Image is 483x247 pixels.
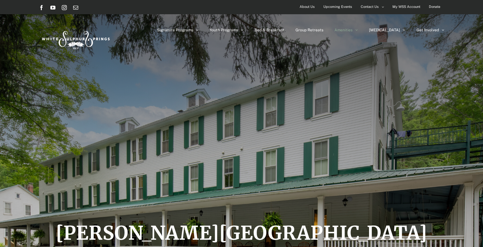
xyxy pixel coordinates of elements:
[296,28,323,32] span: Group Retreats
[39,5,44,10] a: Facebook
[62,5,67,10] a: Instagram
[334,14,358,46] a: Amenities
[255,14,284,46] a: Bed & Breakfast
[157,28,193,32] span: Signature Programs
[429,2,440,11] span: Donate
[300,2,315,11] span: About Us
[392,2,420,11] span: My WSS Account
[255,28,284,32] span: Bed & Breakfast
[157,14,444,46] nav: Main Menu
[369,14,405,46] a: [MEDICAL_DATA]
[56,221,427,245] span: [PERSON_NAME][GEOGRAPHIC_DATA]
[210,28,238,32] span: Youth Programs
[157,14,199,46] a: Signature Programs
[39,24,112,54] img: White Sulphur Springs Logo
[323,2,352,11] span: Upcoming Events
[361,2,379,11] span: Contact Us
[296,14,323,46] a: Group Retreats
[416,28,439,32] span: Get Involved
[416,14,444,46] a: Get Involved
[334,28,353,32] span: Amenities
[50,5,55,10] a: YouTube
[73,5,78,10] a: Email
[210,14,244,46] a: Youth Programs
[369,28,400,32] span: [MEDICAL_DATA]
